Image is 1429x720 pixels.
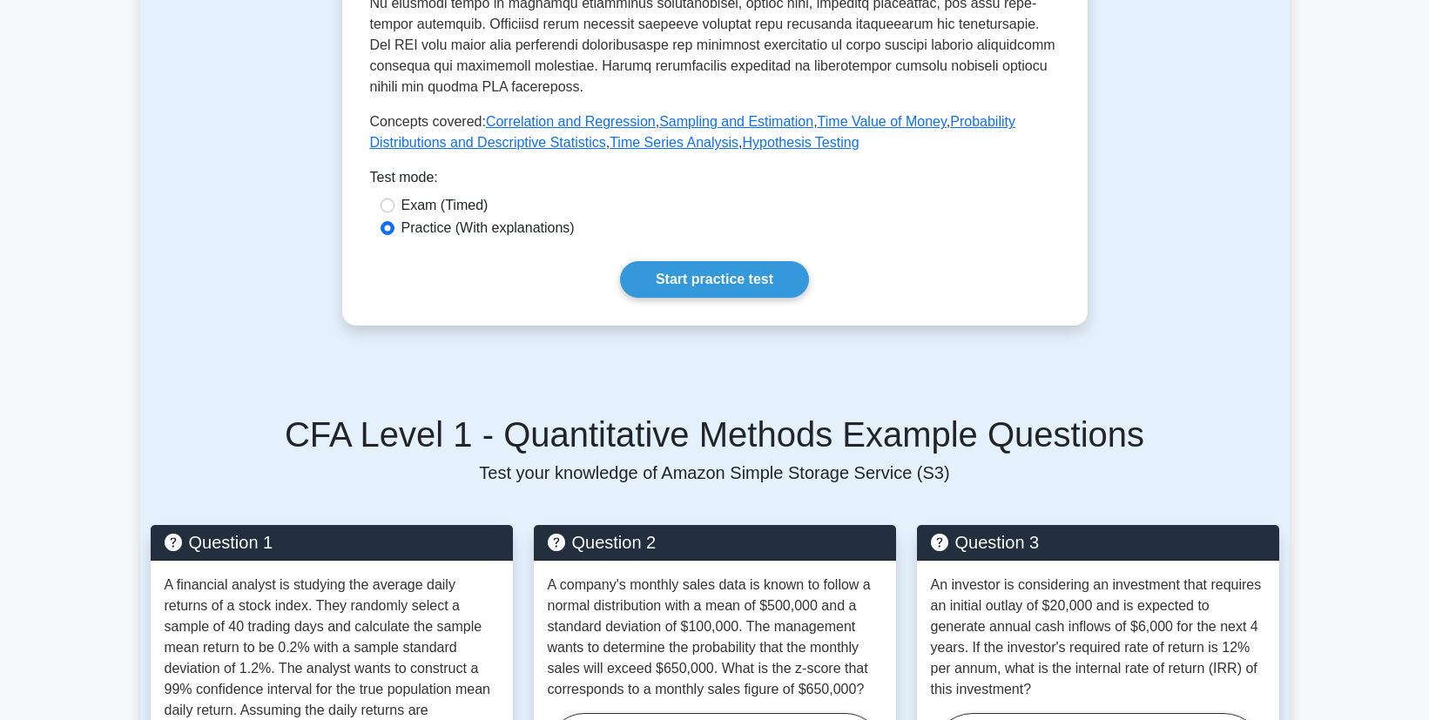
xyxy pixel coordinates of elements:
[151,462,1279,483] p: Test your knowledge of Amazon Simple Storage Service (S3)
[610,135,738,150] a: Time Series Analysis
[743,135,859,150] a: Hypothesis Testing
[401,195,489,216] label: Exam (Timed)
[931,575,1265,700] p: An investor is considering an investment that requires an initial outlay of $20,000 and is expect...
[548,575,882,700] p: A company's monthly sales data is known to follow a normal distribution with a mean of $500,000 a...
[818,114,947,129] a: Time Value of Money
[370,167,1060,195] div: Test mode:
[151,414,1279,455] h5: CFA Level 1 - Quantitative Methods Example Questions
[486,114,656,129] a: Correlation and Regression
[165,532,499,553] h5: Question 1
[401,218,575,239] label: Practice (With explanations)
[659,114,813,129] a: Sampling and Estimation
[370,111,1060,153] p: Concepts covered: , , , , ,
[931,532,1265,553] h5: Question 3
[548,532,882,553] h5: Question 2
[620,261,809,298] a: Start practice test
